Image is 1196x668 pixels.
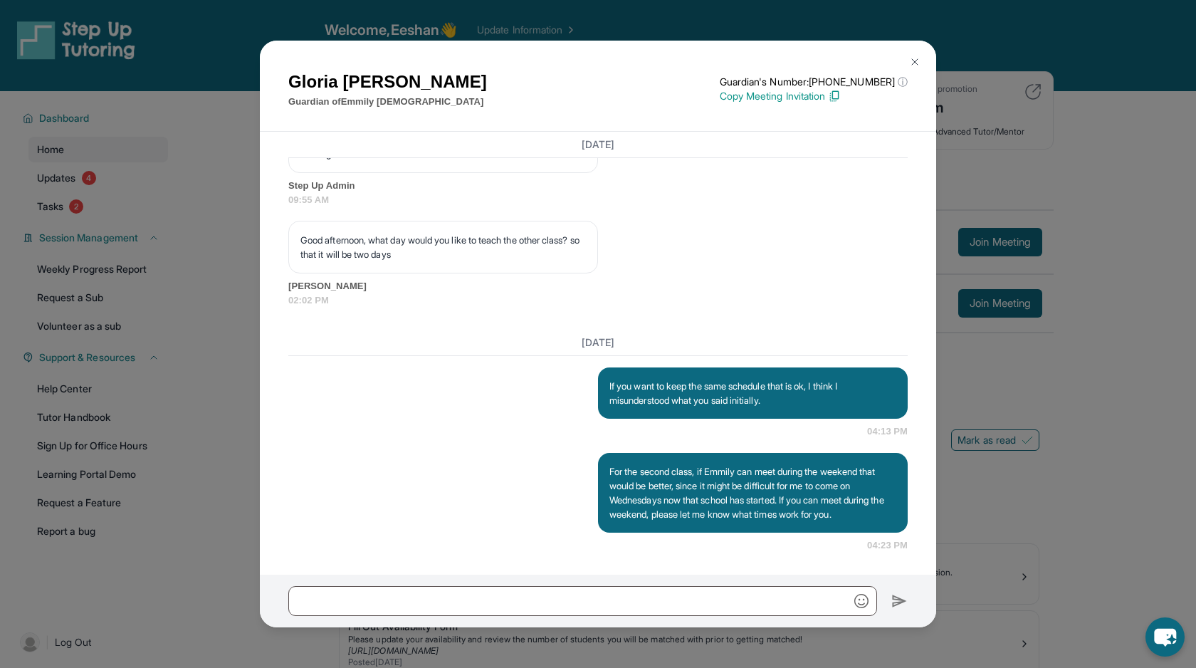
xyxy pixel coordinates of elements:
[288,179,908,193] span: Step Up Admin
[288,69,487,95] h1: Gloria [PERSON_NAME]
[300,233,586,261] p: Good afternoon, what day would you like to teach the other class? so that it will be two days
[288,293,908,308] span: 02:02 PM
[609,464,896,521] p: For the second class, if Emmily can meet during the weekend that would be better, since it might ...
[898,75,908,89] span: ⓘ
[609,379,896,407] p: If you want to keep the same schedule that is ok, I think I misunderstood what you said initially.
[288,95,487,109] p: Guardian of Emmily [DEMOGRAPHIC_DATA]
[867,538,908,553] span: 04:23 PM
[720,75,908,89] p: Guardian's Number: [PHONE_NUMBER]
[828,90,841,103] img: Copy Icon
[288,137,908,152] h3: [DATE]
[288,279,908,293] span: [PERSON_NAME]
[909,56,920,68] img: Close Icon
[867,424,908,439] span: 04:13 PM
[288,335,908,350] h3: [DATE]
[854,594,869,608] img: Emoji
[720,89,908,103] p: Copy Meeting Invitation
[891,593,908,610] img: Send icon
[1145,617,1185,657] button: chat-button
[288,193,908,207] span: 09:55 AM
